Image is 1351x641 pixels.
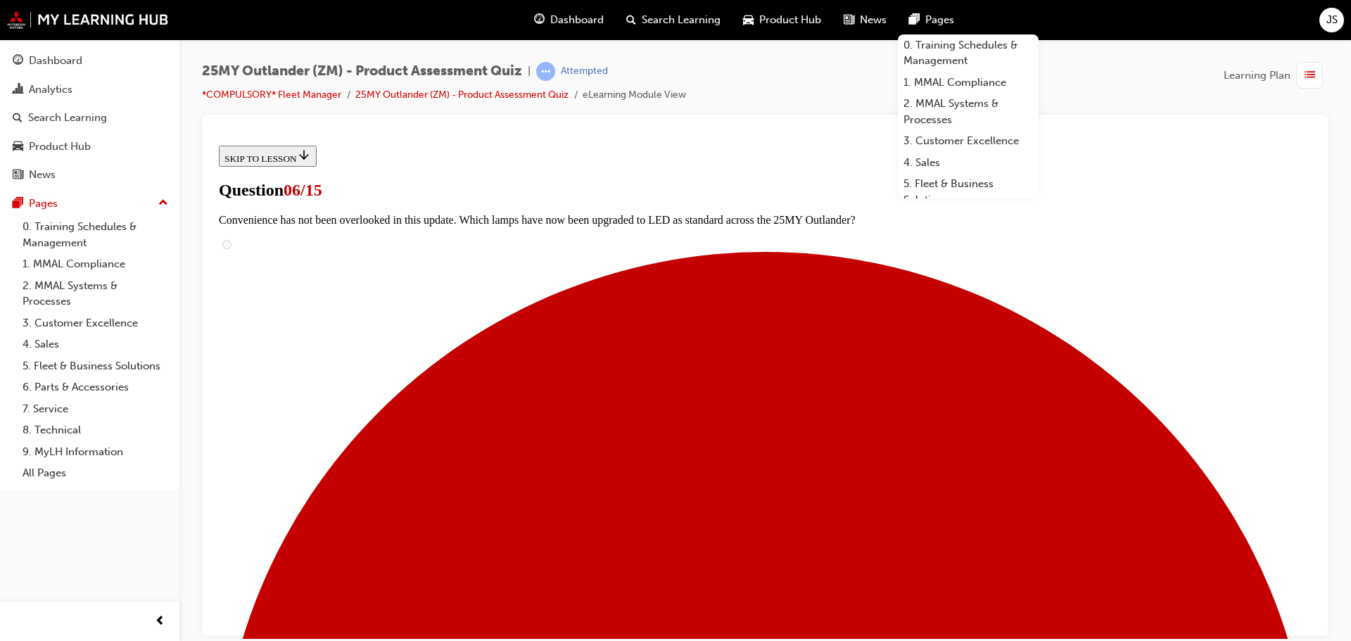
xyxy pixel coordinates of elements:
a: All Pages [17,462,174,484]
span: news-icon [844,11,854,29]
span: SKIP TO LESSON [11,13,98,24]
a: Analytics [6,77,174,103]
img: mmal [7,11,169,29]
a: Product Hub [6,134,174,160]
button: SKIP TO LESSON [6,6,103,27]
a: 7. Service [17,398,174,420]
span: Pages [925,12,954,28]
a: Dashboard [6,48,174,74]
button: DashboardAnalyticsSearch LearningProduct HubNews [6,45,174,191]
span: search-icon [626,11,636,29]
li: eLearning Module View [583,87,686,103]
span: | [528,63,531,80]
span: up-icon [158,194,168,212]
a: 4. Sales [17,334,174,355]
a: 3. Customer Excellence [17,312,174,334]
button: Learning Plan [1224,62,1328,89]
span: News [860,12,887,28]
span: list-icon [1305,67,1315,84]
a: search-iconSearch Learning [615,6,732,34]
a: 25MY Outlander (ZM) - Product Assessment Quiz [355,89,569,101]
a: pages-iconPages [898,6,965,34]
a: 5. Fleet & Business Solutions [17,355,174,377]
div: Search Learning [28,110,107,126]
a: 0. Training Schedules & Management [17,216,174,253]
a: 5. Fleet & Business Solutions [898,173,1039,210]
button: Pages [6,191,174,217]
a: 1. MMAL Compliance [17,253,174,275]
span: Dashboard [550,12,604,28]
span: pages-icon [909,11,920,29]
span: car-icon [743,11,754,29]
a: *COMPULSORY* Fleet Manager [202,89,341,101]
span: car-icon [13,141,23,153]
span: news-icon [13,169,23,182]
a: news-iconNews [832,6,898,34]
a: 1. MMAL Compliance [898,72,1039,94]
div: Dashboard [29,53,82,69]
div: Product Hub [29,139,91,155]
span: guage-icon [13,55,23,68]
a: Search Learning [6,105,174,131]
span: chart-icon [13,84,23,96]
span: Product Hub [759,12,821,28]
span: guage-icon [534,11,545,29]
div: Analytics [29,82,72,98]
a: 4. Sales [898,152,1039,174]
div: News [29,167,56,183]
span: search-icon [13,112,23,125]
button: JS [1319,8,1344,32]
a: News [6,162,174,188]
span: 25MY Outlander (ZM) - Product Assessment Quiz [202,63,522,80]
a: guage-iconDashboard [523,6,615,34]
a: 0. Training Schedules & Management [898,34,1039,72]
a: 2. MMAL Systems & Processes [898,93,1039,130]
span: learningRecordVerb_ATTEMPT-icon [536,62,555,81]
span: Learning Plan [1224,68,1290,84]
a: 9. MyLH Information [17,441,174,463]
span: prev-icon [155,613,165,630]
span: pages-icon [13,198,23,210]
a: 3. Customer Excellence [898,130,1039,152]
a: car-iconProduct Hub [732,6,832,34]
span: JS [1326,12,1338,28]
span: Search Learning [642,12,721,28]
a: 8. Technical [17,419,174,441]
div: Pages [29,196,58,212]
a: 2. MMAL Systems & Processes [17,275,174,312]
div: Attempted [561,65,608,78]
a: 6. Parts & Accessories [17,376,174,398]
